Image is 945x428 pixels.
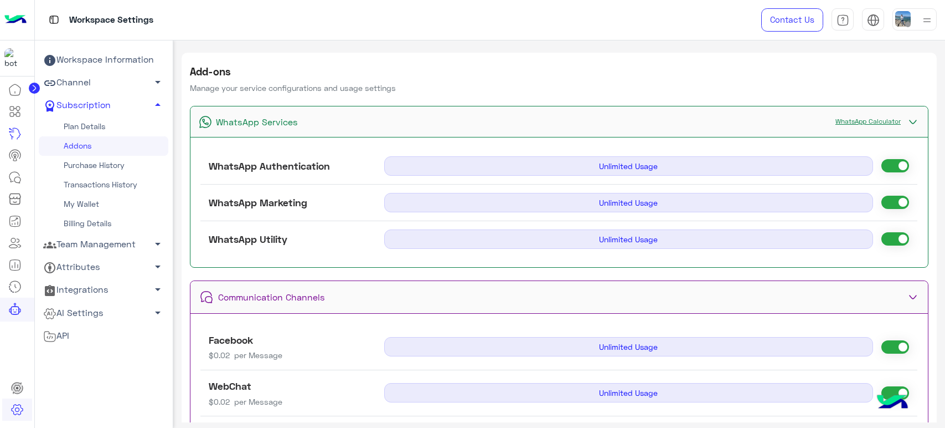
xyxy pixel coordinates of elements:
[832,8,854,32] a: tab
[43,329,69,343] span: API
[151,98,164,111] span: arrow_drop_up
[920,13,934,27] img: profile
[151,283,164,296] span: arrow_drop_down
[761,8,823,32] a: Contact Us
[39,72,168,94] a: Channel
[39,49,168,72] a: Workspace Information
[39,324,168,347] a: API
[69,13,153,28] p: Workspace Settings
[151,260,164,273] span: arrow_drop_down
[39,195,168,214] a: My Wallet
[39,94,168,117] a: Subscription
[151,237,164,251] span: arrow_drop_down
[873,384,912,422] img: hulul-logo.png
[151,306,164,319] span: arrow_drop_down
[39,175,168,195] a: Transactions History
[867,14,880,27] img: tab
[39,156,168,175] a: Purchase History
[39,302,168,324] a: AI Settings
[39,256,168,279] a: Attributes
[836,14,849,27] img: tab
[895,11,911,27] img: userImage
[39,214,168,233] a: Billing Details
[39,136,168,156] a: Addons
[47,13,61,27] img: tab
[39,117,168,136] a: Plan Details
[39,279,168,302] a: Integrations
[39,233,168,256] a: Team Management
[151,75,164,89] span: arrow_drop_down
[4,48,24,68] img: 197426356791770
[4,8,27,32] img: Logo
